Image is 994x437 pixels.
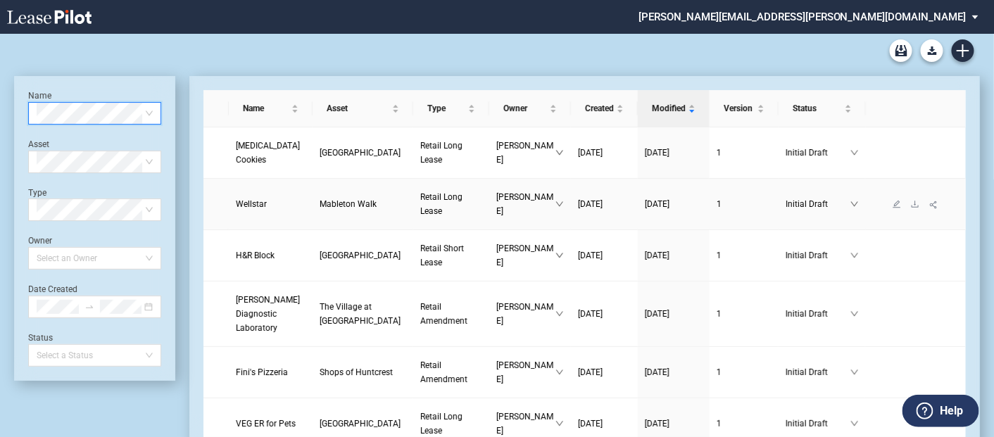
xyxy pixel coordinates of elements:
[645,146,703,160] a: [DATE]
[645,148,669,158] span: [DATE]
[243,101,289,115] span: Name
[28,188,46,198] label: Type
[645,199,669,209] span: [DATE]
[489,90,571,127] th: Owner
[229,90,313,127] th: Name
[555,148,564,157] span: down
[578,197,631,211] a: [DATE]
[320,419,401,429] span: Ravinia Plaza
[717,197,772,211] a: 1
[638,90,710,127] th: Modified
[420,358,482,386] a: Retail Amendment
[940,402,963,420] label: Help
[645,365,703,379] a: [DATE]
[496,139,555,167] span: [PERSON_NAME]
[717,309,722,319] span: 1
[413,90,489,127] th: Type
[578,248,631,262] a: [DATE]
[717,307,772,321] a: 1
[578,309,603,319] span: [DATE]
[578,251,603,260] span: [DATE]
[717,199,722,209] span: 1
[555,419,564,428] span: down
[786,197,850,211] span: Initial Draft
[555,200,564,208] span: down
[710,90,779,127] th: Version
[236,293,306,335] a: [PERSON_NAME] Diagnostic Laboratory
[578,367,603,377] span: [DATE]
[420,192,463,216] span: Retail Long Lease
[84,302,94,312] span: to
[724,101,755,115] span: Version
[555,251,564,260] span: down
[503,101,547,115] span: Owner
[420,190,482,218] a: Retail Long Lease
[496,358,555,386] span: [PERSON_NAME]
[652,101,686,115] span: Modified
[786,307,850,321] span: Initial Draft
[427,101,465,115] span: Type
[893,200,901,208] span: edit
[496,300,555,328] span: [PERSON_NAME]
[902,395,979,427] button: Help
[850,251,859,260] span: down
[320,251,401,260] span: Georgetown Square
[320,146,406,160] a: [GEOGRAPHIC_DATA]
[645,307,703,321] a: [DATE]
[28,236,52,246] label: Owner
[420,241,482,270] a: Retail Short Lease
[888,199,906,209] a: edit
[555,368,564,376] span: down
[28,333,53,343] label: Status
[786,417,850,431] span: Initial Draft
[236,141,300,165] span: Insomnia Cookies
[578,148,603,158] span: [DATE]
[645,197,703,211] a: [DATE]
[578,365,631,379] a: [DATE]
[578,419,603,429] span: [DATE]
[717,251,722,260] span: 1
[578,307,631,321] a: [DATE]
[236,367,288,377] span: Fini's Pizzeria
[850,368,859,376] span: down
[571,90,638,127] th: Created
[28,284,77,294] label: Date Created
[320,300,406,328] a: The Village at [GEOGRAPHIC_DATA]
[84,302,94,312] span: swap-right
[555,310,564,318] span: down
[320,148,401,158] span: Roosevelt Mall
[420,139,482,167] a: Retail Long Lease
[850,200,859,208] span: down
[578,199,603,209] span: [DATE]
[320,197,406,211] a: Mableton Walk
[921,39,943,62] button: Download Blank Form
[236,248,306,262] a: H&R Block
[578,417,631,431] a: [DATE]
[645,309,669,319] span: [DATE]
[585,101,614,115] span: Created
[717,365,772,379] a: 1
[320,365,406,379] a: Shops of Huntcrest
[917,39,948,62] md-menu: Download Blank Form List
[236,197,306,211] a: Wellstar
[236,417,306,431] a: VEG ER for Pets
[420,360,467,384] span: Retail Amendment
[496,241,555,270] span: [PERSON_NAME]
[236,139,306,167] a: [MEDICAL_DATA] Cookies
[717,417,772,431] a: 1
[578,146,631,160] a: [DATE]
[890,39,912,62] a: Archive
[327,101,389,115] span: Asset
[786,365,850,379] span: Initial Draft
[420,302,467,326] span: Retail Amendment
[420,412,463,436] span: Retail Long Lease
[645,248,703,262] a: [DATE]
[717,248,772,262] a: 1
[911,200,919,208] span: download
[850,419,859,428] span: down
[420,243,464,267] span: Retail Short Lease
[236,199,267,209] span: Wellstar
[320,199,377,209] span: Mableton Walk
[850,148,859,157] span: down
[236,295,300,333] span: Moore Diagnostic Laboratory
